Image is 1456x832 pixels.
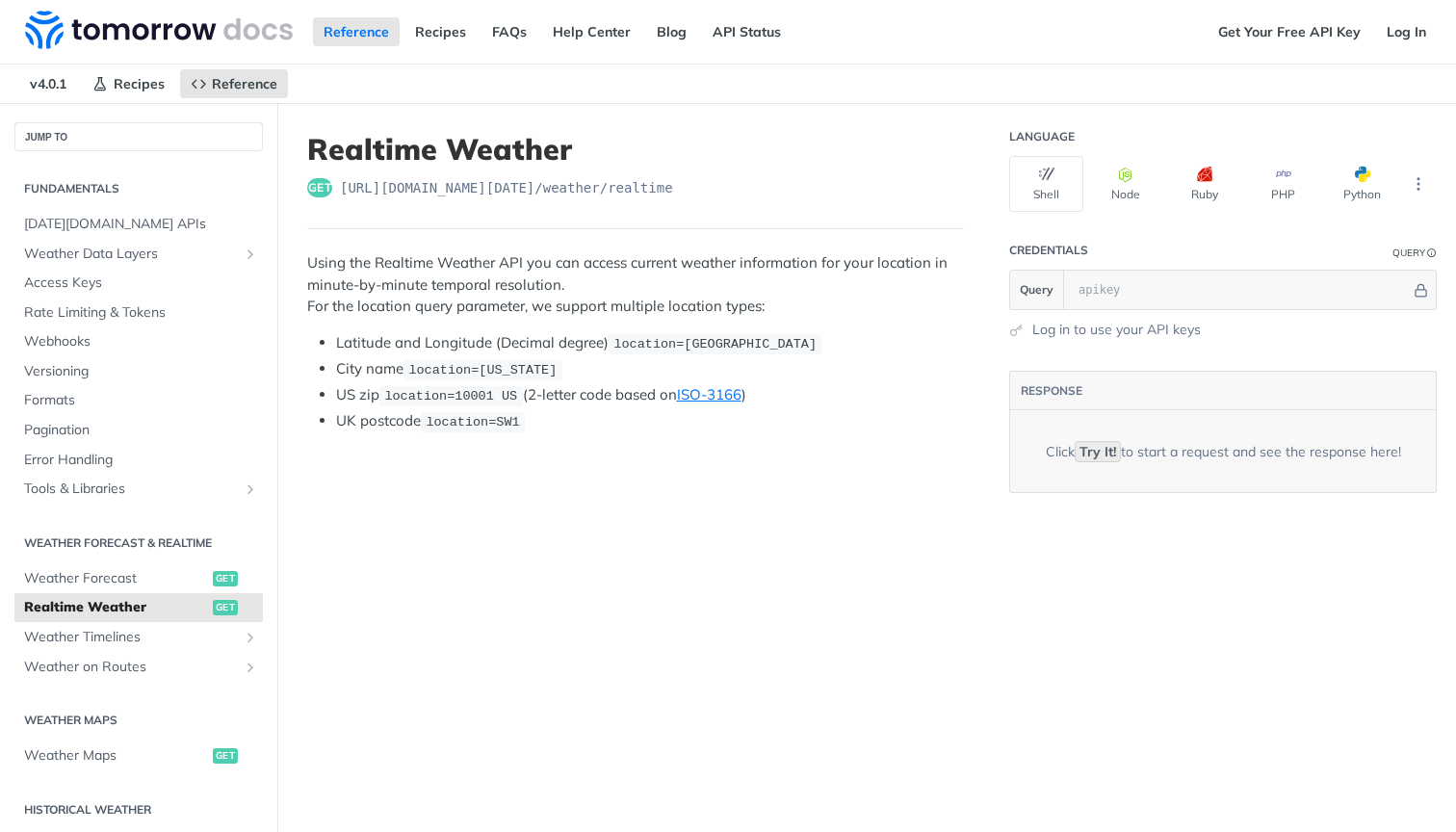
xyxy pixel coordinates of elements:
[14,210,263,239] a: [DATE][DOMAIN_NAME] APIs
[384,389,517,403] span: location=10001 US
[243,630,258,645] button: Show subpages for Weather Timelines
[24,658,238,677] span: Weather on Routes
[24,598,208,617] span: Realtime Weather
[1020,281,1053,299] span: Query
[14,386,263,415] a: Formats
[213,600,238,615] span: get
[14,801,263,819] h2: Historical Weather
[212,75,277,92] span: Reference
[1032,320,1201,340] a: Log in to use your API keys
[542,17,641,46] a: Help Center
[408,363,557,377] span: location=[US_STATE]
[313,17,400,46] a: Reference
[426,415,519,429] span: location=SW1
[243,481,258,497] button: Show subpages for Tools & Libraries
[1167,156,1241,212] button: Ruby
[14,741,263,770] a: Weather Mapsget
[1246,156,1320,212] button: PHP
[1088,156,1162,212] button: Node
[24,746,208,766] span: Weather Maps
[646,17,697,46] a: Blog
[14,534,263,552] h2: Weather Forecast & realtime
[24,421,258,440] span: Pagination
[1020,381,1083,401] button: RESPONSE
[180,69,288,98] a: Reference
[24,569,208,588] span: Weather Forecast
[24,273,258,293] span: Access Keys
[24,245,238,264] span: Weather Data Layers
[14,475,263,504] a: Tools & LibrariesShow subpages for Tools & Libraries
[14,122,263,151] button: JUMP TO
[307,178,332,197] span: get
[243,660,258,675] button: Show subpages for Weather on Routes
[14,653,263,682] a: Weather on RoutesShow subpages for Weather on Routes
[14,593,263,622] a: Realtime Weatherget
[14,712,263,729] h2: Weather Maps
[24,628,238,647] span: Weather Timelines
[481,17,537,46] a: FAQs
[613,337,817,351] span: location=[GEOGRAPHIC_DATA]
[1009,243,1088,258] div: Credentials
[24,215,258,234] span: [DATE][DOMAIN_NAME] APIs
[1208,17,1371,46] a: Get Your Free API Key
[213,571,238,586] span: get
[14,446,263,475] a: Error Handling
[1325,156,1399,212] button: Python
[14,269,263,298] a: Access Keys
[1046,442,1401,461] div: Click to start a request and see the response here!
[14,327,263,356] a: Webhooks
[14,299,263,327] a: Rate Limiting & Tokens
[19,69,77,98] span: v4.0.1
[340,178,673,197] span: https://api.tomorrow.io/v4/weather/realtime
[336,358,964,380] li: City name
[14,240,263,269] a: Weather Data LayersShow subpages for Weather Data Layers
[114,75,165,92] span: Recipes
[82,69,175,98] a: Recipes
[24,480,238,499] span: Tools & Libraries
[1410,175,1427,193] svg: More ellipsis
[1010,271,1064,309] button: Query
[1009,129,1075,144] div: Language
[336,332,964,354] li: Latitude and Longitude (Decimal degree)
[25,11,293,49] img: Tomorrow.io Weather API Docs
[1411,280,1431,299] button: Hide
[336,410,964,432] li: UK postcode
[24,303,258,323] span: Rate Limiting & Tokens
[14,180,263,197] h2: Fundamentals
[404,17,477,46] a: Recipes
[24,451,258,470] span: Error Handling
[307,252,964,318] p: Using the Realtime Weather API you can access current weather information for your location in mi...
[1392,246,1437,260] div: QueryInformation
[14,357,263,386] a: Versioning
[702,17,792,46] a: API Status
[1069,271,1411,309] input: apikey
[243,247,258,262] button: Show subpages for Weather Data Layers
[14,623,263,652] a: Weather TimelinesShow subpages for Weather Timelines
[307,132,964,167] h1: Realtime Weather
[24,332,258,351] span: Webhooks
[1376,17,1437,46] a: Log In
[24,391,258,410] span: Formats
[14,416,263,445] a: Pagination
[1427,248,1437,258] i: Information
[14,564,263,593] a: Weather Forecastget
[24,362,258,381] span: Versioning
[1404,169,1433,198] button: More Languages
[213,748,238,764] span: get
[1075,441,1121,462] code: Try It!
[336,384,964,406] li: US zip (2-letter code based on )
[1392,246,1425,260] div: Query
[1009,156,1083,212] button: Shell
[677,385,741,403] a: ISO-3166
